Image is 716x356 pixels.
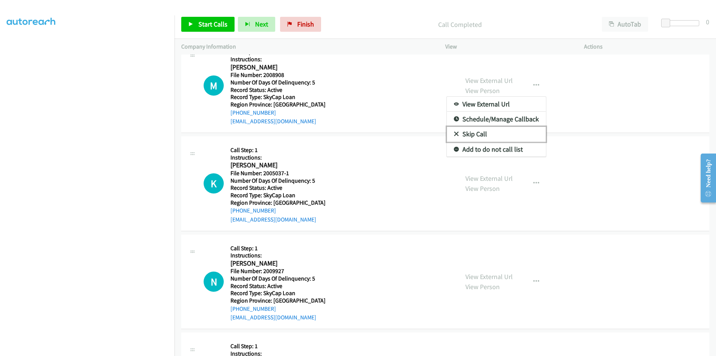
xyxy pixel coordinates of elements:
[204,173,224,194] h1: K
[447,142,546,157] a: Add to do not call list
[694,148,716,208] iframe: Resource Center
[204,272,224,292] h1: N
[204,173,224,194] div: The call is yet to be attempted
[447,112,546,127] a: Schedule/Manage Callback
[204,272,224,292] div: The call is yet to be attempted
[447,127,546,142] a: Skip Call
[447,97,546,112] a: View External Url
